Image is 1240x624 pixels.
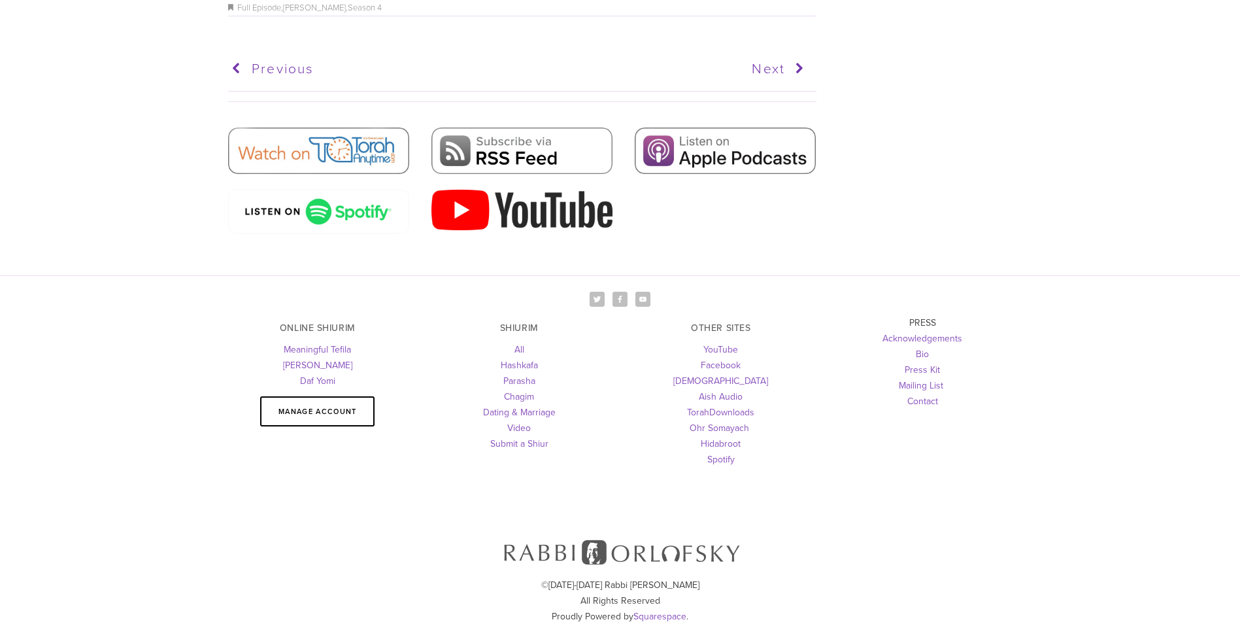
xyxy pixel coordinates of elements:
a: Meaningful Tefila [284,343,351,356]
a: TorahDownloads [687,406,754,419]
a: Full Episode [237,1,281,13]
h3: ONLINE SHIURIM [228,322,408,334]
a: Hashkafa [501,358,538,372]
img: RSS Feed.png [431,128,612,174]
a: Video [507,421,531,434]
a: All [514,343,524,356]
img: Apple Podcasts.jpg [635,128,816,174]
a: Ohr Somayach [690,421,749,434]
a: Next [521,52,809,85]
h3: SHIURIM [429,322,609,334]
a: Facebook [701,358,741,372]
a: Aish Audio [699,390,743,403]
img: 2000px-YouTube_Logo_2017.svg.png [431,190,612,230]
a: Spotify [707,453,735,466]
a: [PERSON_NAME] [283,358,352,372]
a: Acknowledgements [882,332,962,345]
a: [DEMOGRAPHIC_DATA] [673,374,768,387]
h3: OTHER SITES [631,322,811,334]
a: [PERSON_NAME] [283,1,346,13]
a: Manage Account [260,396,375,426]
a: Press Kit [905,363,940,376]
a: Contact [907,394,938,407]
a: Season 4 [348,1,382,13]
a: YouTube [703,343,738,356]
img: spotify-podcast-badge-wht-grn-660x160.png [228,190,409,234]
a: Parasha [503,374,535,387]
a: Daf Yomi [300,374,335,387]
a: Squarespace [633,610,686,623]
a: Bio [916,347,929,360]
a: Previous [228,52,516,85]
a: Dating & Marriage [483,406,556,419]
a: Submit a Shiur [490,437,548,450]
a: Mailing List [899,379,943,392]
a: Chagim [504,390,534,403]
a: Hidabroot [701,437,741,450]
